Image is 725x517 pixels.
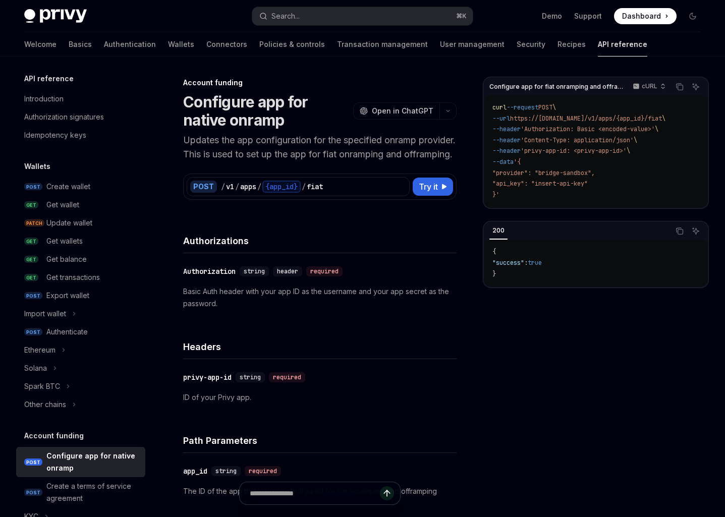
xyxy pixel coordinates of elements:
[221,182,225,192] div: /
[16,305,145,323] button: Toggle Import wallet section
[16,250,145,268] a: GETGet balance
[419,181,438,193] span: Try it
[337,32,428,56] a: Transaction management
[24,256,38,263] span: GET
[24,160,50,173] h5: Wallets
[489,224,508,237] div: 200
[183,234,457,248] h4: Authorizations
[492,125,521,133] span: --header
[353,102,439,120] button: Open in ChatGPT
[69,32,92,56] a: Basics
[306,266,343,276] div: required
[16,447,145,477] a: POSTConfigure app for native onramp
[514,158,521,166] span: '{
[24,328,42,336] span: POST
[16,286,145,305] a: POSTExport wallet
[16,178,145,196] a: POSTCreate wallet
[183,372,232,382] div: privy-app-id
[240,373,261,381] span: string
[689,224,702,238] button: Ask AI
[492,114,510,123] span: --url
[24,344,55,356] div: Ethereum
[521,136,634,144] span: 'Content-Type: application/json'
[302,182,306,192] div: /
[689,80,702,93] button: Ask AI
[240,182,256,192] div: apps
[16,377,145,395] button: Toggle Spark BTC section
[183,434,457,447] h4: Path Parameters
[655,125,658,133] span: \
[492,169,595,177] span: "provider": "bridge-sandbox",
[489,83,623,91] span: Configure app for fiat onramping and offramping.
[24,398,66,411] div: Other chains
[24,93,64,105] div: Introduction
[598,32,647,56] a: API reference
[24,238,38,245] span: GET
[627,78,670,95] button: cURL
[524,259,528,267] span: :
[673,224,686,238] button: Copy the contents from the code block
[622,11,661,21] span: Dashboard
[24,430,84,442] h5: Account funding
[634,136,637,144] span: \
[16,323,145,341] a: POSTAuthenticate
[244,267,265,275] span: string
[190,181,217,193] div: POST
[46,480,139,504] div: Create a terms of service agreement
[16,341,145,359] button: Toggle Ethereum section
[24,9,87,23] img: dark logo
[206,32,247,56] a: Connectors
[24,274,38,281] span: GET
[183,266,236,276] div: Authorization
[16,477,145,507] a: POSTCreate a terms of service agreement
[510,114,662,123] span: https://[DOMAIN_NAME]/v1/apps/{app_id}/fiat
[642,82,657,90] p: cURL
[16,126,145,144] a: Idempotency keys
[24,32,57,56] a: Welcome
[271,10,300,22] div: Search...
[627,147,630,155] span: \
[16,90,145,108] a: Introduction
[372,106,433,116] span: Open in ChatGPT
[552,103,556,111] span: \
[183,391,457,404] p: ID of your Privy app.
[380,486,394,500] button: Send message
[521,125,655,133] span: 'Authorization: Basic <encoded-value>'
[24,129,86,141] div: Idempotency keys
[492,158,514,166] span: --data
[574,11,602,21] a: Support
[46,271,100,283] div: Get transactions
[492,180,588,188] span: "api_key": "insert-api-key"
[16,359,145,377] button: Toggle Solana section
[226,182,234,192] div: v1
[24,458,42,466] span: POST
[46,181,90,193] div: Create wallet
[456,12,467,20] span: ⌘ K
[257,182,261,192] div: /
[262,181,301,193] div: {app_id}
[492,248,496,256] span: {
[215,467,237,475] span: string
[24,201,38,209] span: GET
[104,32,156,56] a: Authentication
[259,32,325,56] a: Policies & controls
[46,290,89,302] div: Export wallet
[252,7,472,25] button: Open search
[492,259,524,267] span: "success"
[517,32,545,56] a: Security
[183,93,349,129] h1: Configure app for native onramp
[440,32,505,56] a: User management
[538,103,552,111] span: POST
[250,482,380,504] input: Ask a question...
[528,259,542,267] span: true
[183,78,457,88] div: Account funding
[24,489,42,496] span: POST
[277,267,298,275] span: header
[46,253,87,265] div: Get balance
[673,80,686,93] button: Copy the contents from the code block
[183,133,457,161] p: Updates the app configuration for the specified onramp provider. This is used to set up the app f...
[46,199,79,211] div: Get wallet
[307,182,323,192] div: fiat
[662,114,665,123] span: \
[269,372,305,382] div: required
